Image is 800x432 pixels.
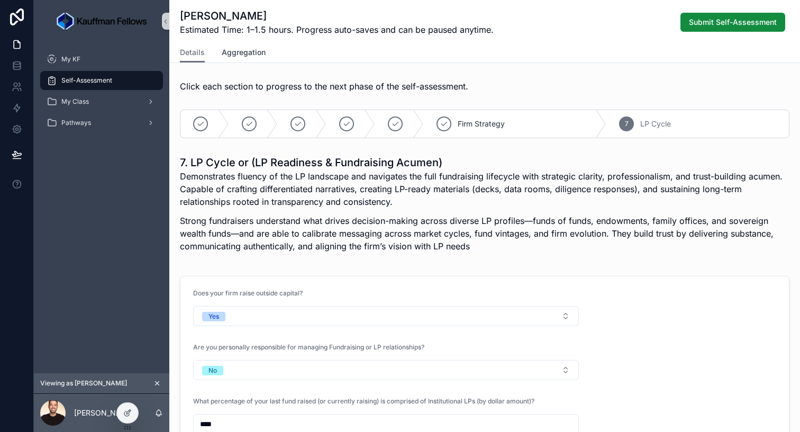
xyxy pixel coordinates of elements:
[193,397,534,405] span: What percentage of your last fund raised (or currently raising) is comprised of Institutional LPs...
[193,343,424,351] span: Are you personally responsible for managing Fundraising or LP relationships?
[40,71,163,90] a: Self-Assessment
[193,289,303,297] span: Does your firm raise outside capital?
[689,17,777,28] span: Submit Self-Assessment
[180,170,789,208] p: Demonstrates fluency of the LP landscape and navigates the full fundraising lifecycle with strate...
[180,214,789,253] p: Strong fundraisers understand what drives decision-making across diverse LP profiles—funds of fun...
[40,50,163,69] a: My KF
[61,97,89,106] span: My Class
[74,408,135,418] p: [PERSON_NAME]
[640,119,671,129] span: LP Cycle
[61,119,91,127] span: Pathways
[180,81,468,92] span: Click each section to progress to the next phase of the self-assessment.
[180,47,205,58] span: Details
[180,8,494,23] h1: [PERSON_NAME]
[208,312,219,321] div: Yes
[40,379,127,388] span: Viewing as [PERSON_NAME]
[193,360,579,380] button: Select Button
[193,306,579,326] button: Select Button
[57,13,147,30] img: App logo
[40,113,163,132] a: Pathways
[180,43,205,63] a: Details
[680,13,785,32] button: Submit Self-Assessment
[180,23,494,36] span: Estimated Time: 1–1.5 hours. Progress auto-saves and can be paused anytime.
[180,155,789,170] h1: 7. LP Cycle or (LP Readiness & Fundraising Acumen)
[40,92,163,111] a: My Class
[61,76,112,85] span: Self-Assessment
[625,120,629,128] span: 7
[208,366,217,375] div: No
[222,47,266,58] span: Aggregation
[222,43,266,64] a: Aggregation
[61,55,80,64] span: My KF
[458,119,505,129] span: Firm Strategy
[34,42,169,146] div: scrollable content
